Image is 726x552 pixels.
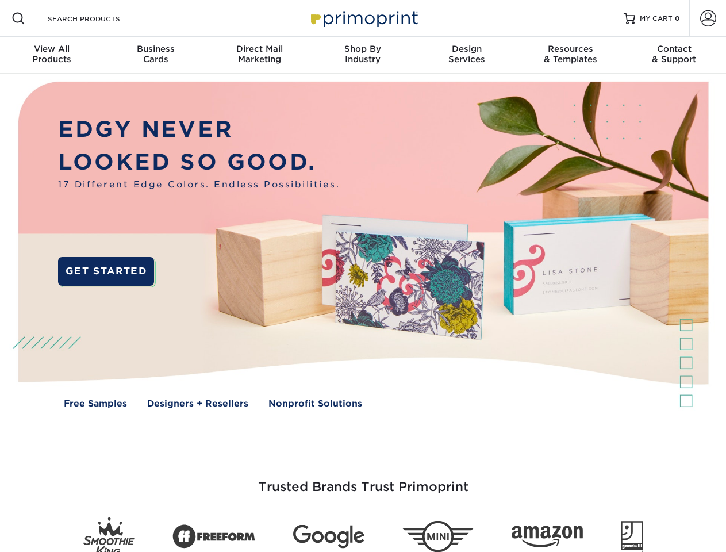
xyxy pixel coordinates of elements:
span: Shop By [311,44,414,54]
div: Marketing [208,44,311,64]
p: LOOKED SO GOOD. [58,146,340,179]
a: Designers + Resellers [147,397,248,411]
a: GET STARTED [58,257,154,286]
span: Design [415,44,518,54]
a: Resources& Templates [518,37,622,74]
h3: Trusted Brands Trust Primoprint [27,452,700,508]
iframe: Google Customer Reviews [3,517,98,548]
p: EDGY NEVER [58,113,340,146]
a: Direct MailMarketing [208,37,311,74]
img: Amazon [512,526,583,548]
a: Contact& Support [623,37,726,74]
a: DesignServices [415,37,518,74]
a: Shop ByIndustry [311,37,414,74]
div: & Support [623,44,726,64]
a: BusinessCards [103,37,207,74]
input: SEARCH PRODUCTS..... [47,11,159,25]
span: Direct Mail [208,44,311,54]
div: & Templates [518,44,622,64]
span: 0 [675,14,680,22]
span: Contact [623,44,726,54]
div: Cards [103,44,207,64]
div: Services [415,44,518,64]
span: Business [103,44,207,54]
a: Nonprofit Solutions [268,397,362,411]
span: MY CART [640,14,673,24]
div: Industry [311,44,414,64]
img: Google [293,525,364,549]
span: Resources [518,44,622,54]
span: 17 Different Edge Colors. Endless Possibilities. [58,178,340,191]
img: Primoprint [306,6,421,30]
img: Goodwill [621,521,643,552]
a: Free Samples [64,397,127,411]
